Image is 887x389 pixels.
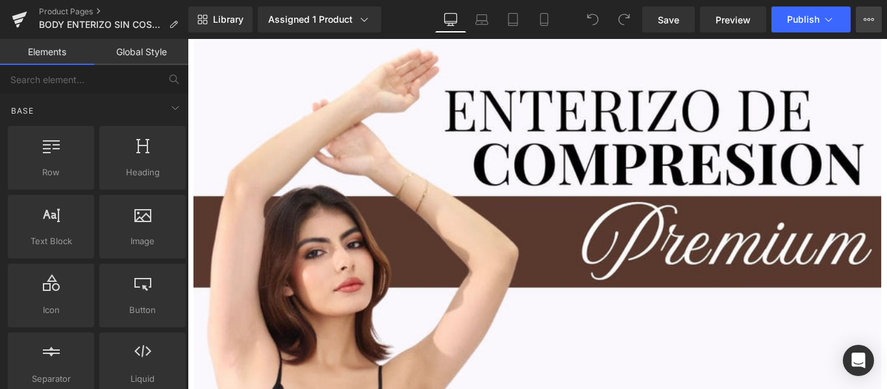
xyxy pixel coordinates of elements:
[12,234,90,248] span: Text Block
[466,6,497,32] a: Laptop
[188,6,253,32] a: New Library
[103,166,182,179] span: Heading
[10,105,35,117] span: Base
[103,234,182,248] span: Image
[12,372,90,386] span: Separator
[435,6,466,32] a: Desktop
[213,14,244,25] span: Library
[658,13,679,27] span: Save
[787,14,819,25] span: Publish
[39,6,188,17] a: Product Pages
[103,303,182,317] span: Button
[700,6,766,32] a: Preview
[103,372,182,386] span: Liquid
[716,13,751,27] span: Preview
[39,19,164,30] span: BODY ENTERIZO SIN COSTURAS
[856,6,882,32] button: More
[268,13,371,26] div: Assigned 1 Product
[12,303,90,317] span: Icon
[771,6,851,32] button: Publish
[580,6,606,32] button: Undo
[12,166,90,179] span: Row
[94,39,188,65] a: Global Style
[497,6,529,32] a: Tablet
[529,6,560,32] a: Mobile
[843,345,874,376] div: Open Intercom Messenger
[611,6,637,32] button: Redo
